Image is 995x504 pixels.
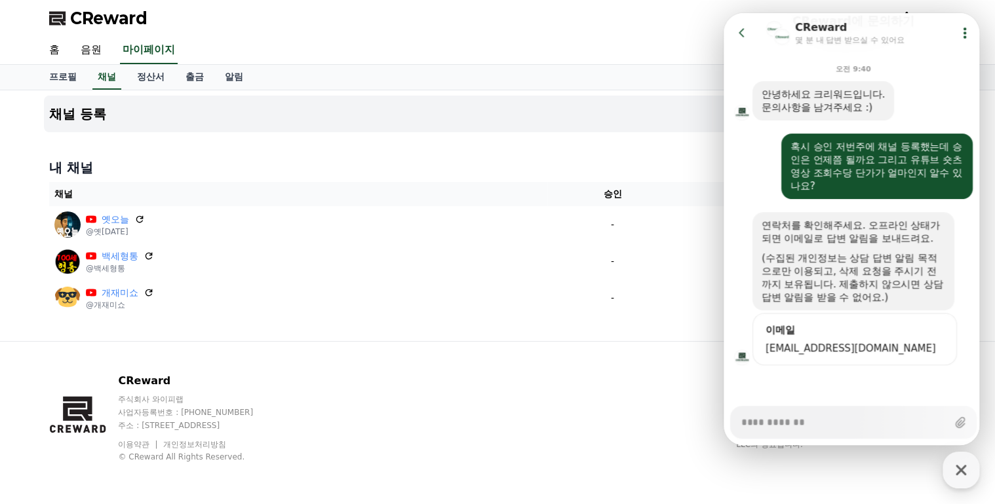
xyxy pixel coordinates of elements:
[70,8,147,29] span: CReward
[214,65,254,90] a: 알림
[175,65,214,90] a: 출금
[118,440,159,449] a: 이용약관
[120,37,178,64] a: 마이페이지
[44,96,951,132] button: 채널 등록
[127,65,175,90] a: 정산서
[39,37,70,64] a: 홈
[118,452,278,462] p: © CReward All Rights Reserved.
[86,263,154,274] p: @백세형통
[54,285,81,311] img: 개재미쇼
[724,13,979,445] iframe: Channel chat
[163,440,226,449] a: 개인정보처리방침
[553,255,673,268] p: -
[547,182,678,206] th: 승인
[118,420,278,431] p: 주소 : [STREET_ADDRESS]
[678,182,946,206] th: 상태
[54,248,81,274] img: 백세형통
[86,300,154,310] p: @개재미쇼
[553,218,673,232] p: -
[102,213,129,226] a: 옛오늘
[70,37,112,64] a: 음원
[39,65,87,90] a: 프로필
[118,407,278,418] p: 사업자등록번호 : [PHONE_NUMBER]
[49,182,547,206] th: 채널
[102,286,138,300] a: 개재미쇼
[49,107,106,121] h4: 채널 등록
[49,8,147,29] a: CReward
[54,211,81,238] img: 옛오늘
[49,158,946,177] h4: 내 채널
[118,394,278,405] p: 주식회사 와이피랩
[102,249,138,263] a: 백세형통
[118,373,278,389] p: CReward
[92,65,121,90] a: 채널
[553,291,673,305] p: -
[86,226,145,237] p: @옛[DATE]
